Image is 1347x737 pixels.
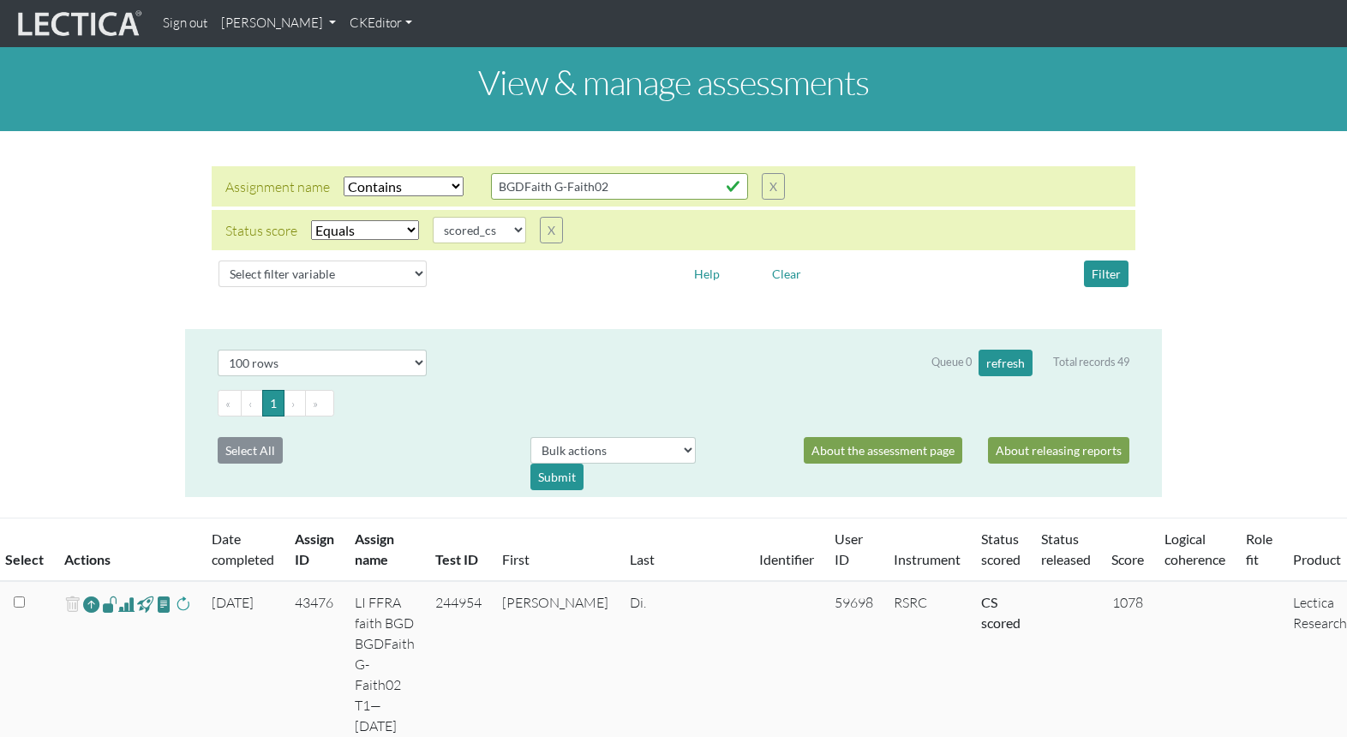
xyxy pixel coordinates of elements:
[214,7,343,40] a: [PERSON_NAME]
[540,217,563,243] button: X
[64,592,81,617] span: delete
[981,530,1021,567] a: Status scored
[686,264,727,280] a: Help
[175,594,191,614] span: rescore
[894,551,961,567] a: Instrument
[284,518,344,582] th: Assign ID
[118,594,135,614] span: Analyst score
[988,437,1129,464] a: About releasing reports
[83,592,99,617] a: Reopen
[759,551,814,567] a: Identifier
[981,594,1021,631] a: Completed = assessment has been completed; CS scored = assessment has been CLAS scored; LS scored...
[804,437,962,464] a: About the assessment page
[686,261,727,287] button: Help
[1164,530,1225,567] a: Logical coherence
[835,530,863,567] a: User ID
[1111,551,1144,567] a: Score
[225,177,330,197] div: Assignment name
[14,8,142,40] img: lecticalive
[931,350,1129,376] div: Queue 0 Total records 49
[1246,530,1272,567] a: Role fit
[156,594,172,614] span: view
[502,551,530,567] a: First
[137,594,153,614] span: view
[54,518,201,582] th: Actions
[262,390,284,416] button: Go to page 1
[1041,530,1091,567] a: Status released
[212,530,274,567] a: Date completed
[225,220,297,241] div: Status score
[764,261,809,287] button: Clear
[425,518,492,582] th: Test ID
[218,390,1129,416] ul: Pagination
[630,551,655,567] a: Last
[156,7,214,40] a: Sign out
[344,518,425,582] th: Assign name
[218,437,283,464] button: Select All
[1084,261,1128,287] button: Filter
[1112,594,1143,611] span: 1078
[102,594,118,614] span: view
[762,173,785,200] button: X
[343,7,419,40] a: CKEditor
[979,350,1033,376] button: refresh
[1293,551,1341,567] a: Product
[530,464,584,490] div: Submit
